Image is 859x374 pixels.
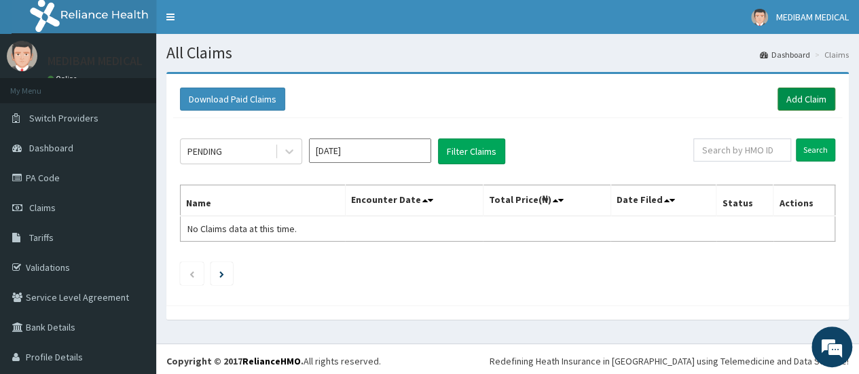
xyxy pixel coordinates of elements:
[773,185,835,217] th: Actions
[7,41,37,71] img: User Image
[242,355,301,367] a: RelianceHMO
[29,202,56,214] span: Claims
[490,354,849,368] div: Redefining Heath Insurance in [GEOGRAPHIC_DATA] using Telemedicine and Data Science!
[48,74,80,83] a: Online
[48,55,143,67] p: MEDIBAM MEDICAL
[693,138,791,162] input: Search by HMO ID
[189,267,195,280] a: Previous page
[811,49,849,60] li: Claims
[29,142,73,154] span: Dashboard
[166,44,849,62] h1: All Claims
[610,185,716,217] th: Date Filed
[181,185,346,217] th: Name
[219,267,224,280] a: Next page
[483,185,610,217] th: Total Price(₦)
[187,145,222,158] div: PENDING
[760,49,810,60] a: Dashboard
[345,185,483,217] th: Encounter Date
[751,9,768,26] img: User Image
[796,138,835,162] input: Search
[166,355,304,367] strong: Copyright © 2017 .
[716,185,773,217] th: Status
[29,231,54,244] span: Tariffs
[29,112,98,124] span: Switch Providers
[778,88,835,111] a: Add Claim
[438,138,505,164] button: Filter Claims
[776,11,849,23] span: MEDIBAM MEDICAL
[309,138,431,163] input: Select Month and Year
[187,223,297,235] span: No Claims data at this time.
[180,88,285,111] button: Download Paid Claims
